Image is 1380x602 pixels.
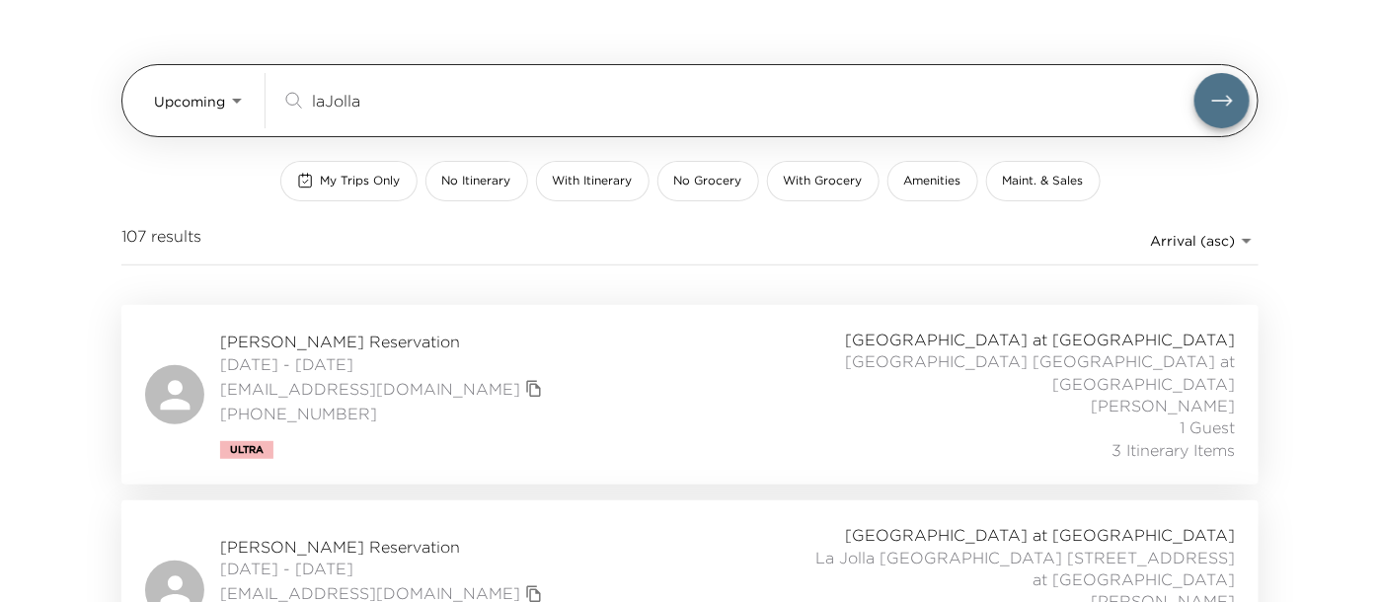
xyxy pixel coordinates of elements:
[799,547,1235,591] span: La Jolla [GEOGRAPHIC_DATA] [STREET_ADDRESS] at [GEOGRAPHIC_DATA]
[220,378,520,400] a: [EMAIL_ADDRESS][DOMAIN_NAME]
[904,173,961,189] span: Amenities
[1003,173,1084,189] span: Maint. & Sales
[280,161,418,201] button: My Trips Only
[220,353,548,375] span: [DATE] - [DATE]
[799,350,1235,395] span: [GEOGRAPHIC_DATA] [GEOGRAPHIC_DATA] at [GEOGRAPHIC_DATA]
[1180,416,1235,438] span: 1 Guest
[425,161,528,201] button: No Itinerary
[220,403,548,424] span: [PHONE_NUMBER]
[674,173,742,189] span: No Grocery
[536,161,650,201] button: With Itinerary
[121,305,1259,485] a: [PERSON_NAME] Reservation[DATE] - [DATE][EMAIL_ADDRESS][DOMAIN_NAME]copy primary member email[PHO...
[321,173,401,189] span: My Trips Only
[312,89,1194,112] input: Search by traveler, residence, or concierge
[845,524,1235,546] span: [GEOGRAPHIC_DATA] at [GEOGRAPHIC_DATA]
[230,444,264,456] span: Ultra
[1150,232,1235,250] span: Arrival (asc)
[657,161,759,201] button: No Grocery
[154,93,225,111] span: Upcoming
[553,173,633,189] span: With Itinerary
[767,161,880,201] button: With Grocery
[220,536,548,558] span: [PERSON_NAME] Reservation
[121,225,201,257] span: 107 results
[1091,395,1235,416] span: [PERSON_NAME]
[220,558,548,579] span: [DATE] - [DATE]
[220,331,548,352] span: [PERSON_NAME] Reservation
[784,173,863,189] span: With Grocery
[520,375,548,403] button: copy primary member email
[1112,439,1235,461] span: 3 Itinerary Items
[845,329,1235,350] span: [GEOGRAPHIC_DATA] at [GEOGRAPHIC_DATA]
[887,161,978,201] button: Amenities
[986,161,1101,201] button: Maint. & Sales
[442,173,511,189] span: No Itinerary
